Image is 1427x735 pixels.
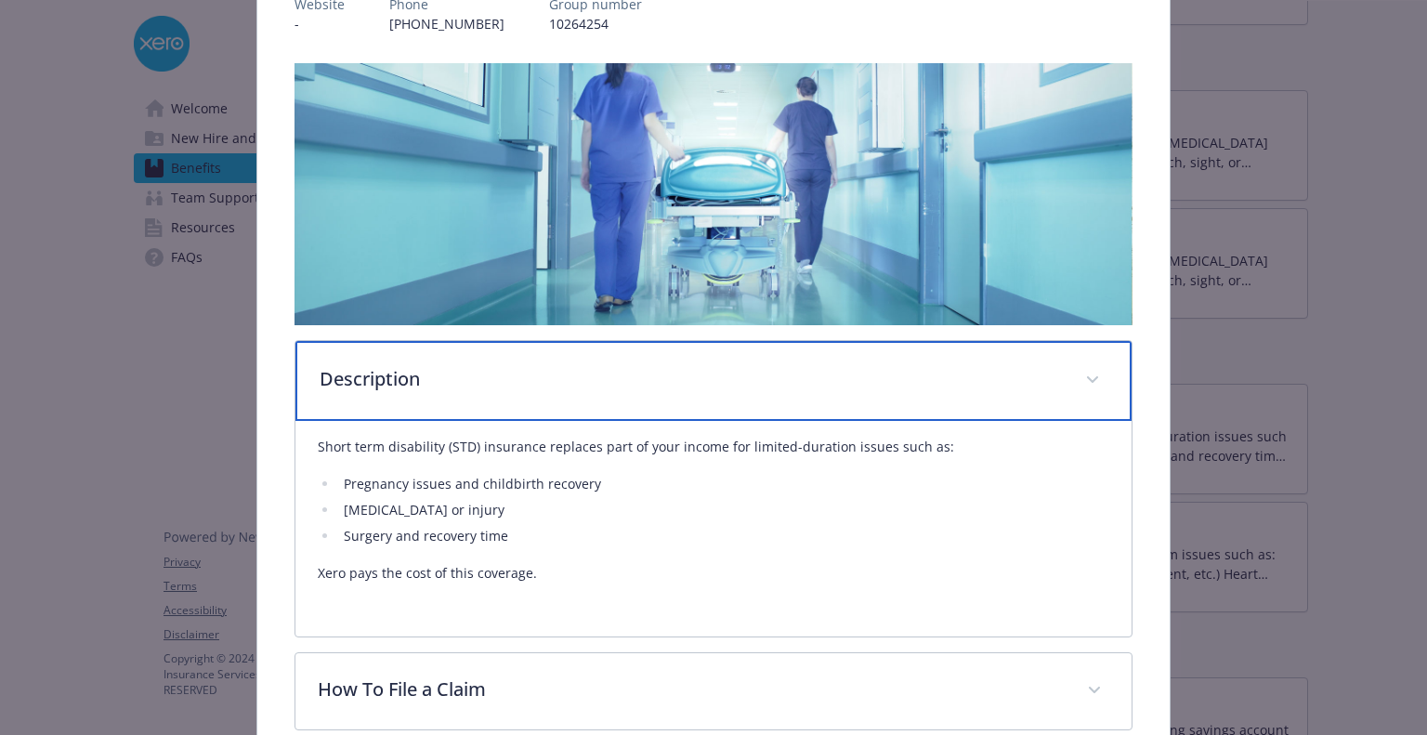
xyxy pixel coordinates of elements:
li: Surgery and recovery time [338,525,1108,547]
img: banner [295,63,1132,325]
div: Description [295,341,1131,421]
p: Xero pays the cost of this coverage. [318,562,1108,584]
p: 10264254 [549,14,642,33]
li: [MEDICAL_DATA] or injury [338,499,1108,521]
div: Description [295,421,1131,637]
p: Short term disability (STD) insurance replaces part of your income for limited-duration issues su... [318,436,1108,458]
p: [PHONE_NUMBER] [389,14,504,33]
li: Pregnancy issues and childbirth recovery [338,473,1108,495]
p: How To File a Claim [318,676,1064,703]
p: - [295,14,345,33]
p: Description [320,365,1062,393]
div: How To File a Claim [295,653,1131,729]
